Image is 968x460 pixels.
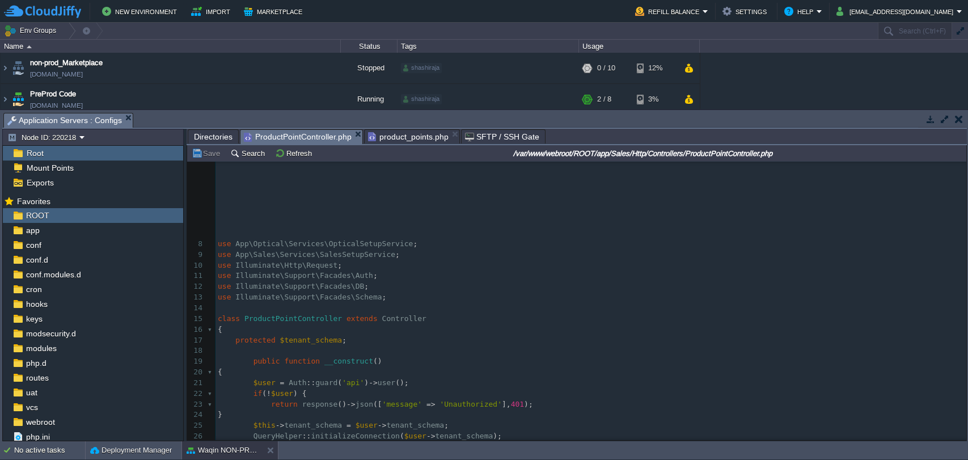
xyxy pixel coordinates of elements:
[24,328,78,339] a: modsecurity.d
[187,345,205,356] div: 18
[187,335,205,346] div: 17
[235,293,382,301] span: Illuminate\Support\Facades\Schema
[511,400,524,408] span: 401
[24,178,56,188] a: Exports
[784,5,817,18] button: Help
[444,421,449,429] span: ;
[24,402,40,412] span: vcs
[218,282,231,290] span: use
[337,378,342,387] span: (
[289,378,306,387] span: Auth
[404,432,426,440] span: $user
[836,5,957,18] button: [EMAIL_ADDRESS][DOMAIN_NAME]
[342,336,346,344] span: ;
[597,84,611,115] div: 2 / 8
[1,40,340,53] div: Name
[401,94,442,104] div: shashiraja
[244,130,352,144] span: ProductPointController.php
[253,432,302,440] span: QueryHelper
[307,378,316,387] span: ::
[30,69,83,80] a: [DOMAIN_NAME]
[262,389,267,398] span: (
[382,293,387,301] span: ;
[346,421,351,429] span: =
[24,255,50,265] a: conf.d
[15,197,52,206] a: Favorites
[597,53,615,83] div: 0 / 10
[637,84,674,115] div: 3%
[267,389,271,398] span: !
[24,163,75,173] a: Mount Points
[235,282,364,290] span: Illuminate\Support\Facades\DB
[302,400,338,408] span: response
[24,387,39,398] a: uat
[280,336,343,344] span: $tenant_schema
[373,357,382,365] span: ()
[271,389,293,398] span: $user
[378,421,387,429] span: ->
[24,417,57,427] a: webroot
[364,282,369,290] span: ;
[187,303,205,314] div: 14
[275,148,315,158] button: Refresh
[244,314,342,323] span: ProductPointController
[580,40,699,53] div: Usage
[90,445,172,456] button: Deployment Manager
[24,240,43,250] a: conf
[218,261,231,269] span: use
[341,53,398,83] div: Stopped
[24,432,52,442] span: php.ini
[382,314,426,323] span: Controller
[24,314,44,324] a: keys
[342,378,364,387] span: 'api'
[187,399,205,410] div: 23
[276,421,285,429] span: ->
[24,343,58,353] span: modules
[235,239,413,248] span: App\Optical\Services\OpticalSetupService
[398,40,578,53] div: Tags
[24,284,44,294] a: cron
[502,400,511,408] span: ],
[14,441,85,459] div: No active tasks
[24,148,45,158] a: Root
[920,415,957,449] iframe: chat widget
[337,400,346,408] span: ()
[493,432,502,440] span: );
[284,421,342,429] span: tenant_schema
[24,269,83,280] span: conf.modules.d
[395,378,408,387] span: ();
[439,400,502,408] span: 'Unauthorized'
[364,378,369,387] span: )
[27,45,32,48] img: AMDAwAAAACH5BAEAAAAALAAAAAABAAEAAAICRAEAOw==
[369,378,378,387] span: ->
[373,271,378,280] span: ;
[24,299,49,309] span: hooks
[436,432,493,440] span: tenant_schema
[30,57,103,69] a: non-prod_Marketplace
[302,432,311,440] span: ::
[341,84,398,115] div: Running
[368,130,449,144] span: product_points.php
[187,271,205,281] div: 11
[235,271,373,280] span: Illuminate\Support\Facades\Auth
[187,378,205,389] div: 21
[218,314,240,323] span: class
[187,410,205,420] div: 24
[356,421,378,429] span: $user
[395,250,400,259] span: ;
[280,378,285,387] span: =
[187,389,205,399] div: 22
[187,281,205,292] div: 12
[10,53,26,83] img: AMDAwAAAACH5BAEAAAAALAAAAAABAAEAAAICRAEAOw==
[218,250,231,259] span: use
[24,225,41,235] a: app
[187,314,205,324] div: 15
